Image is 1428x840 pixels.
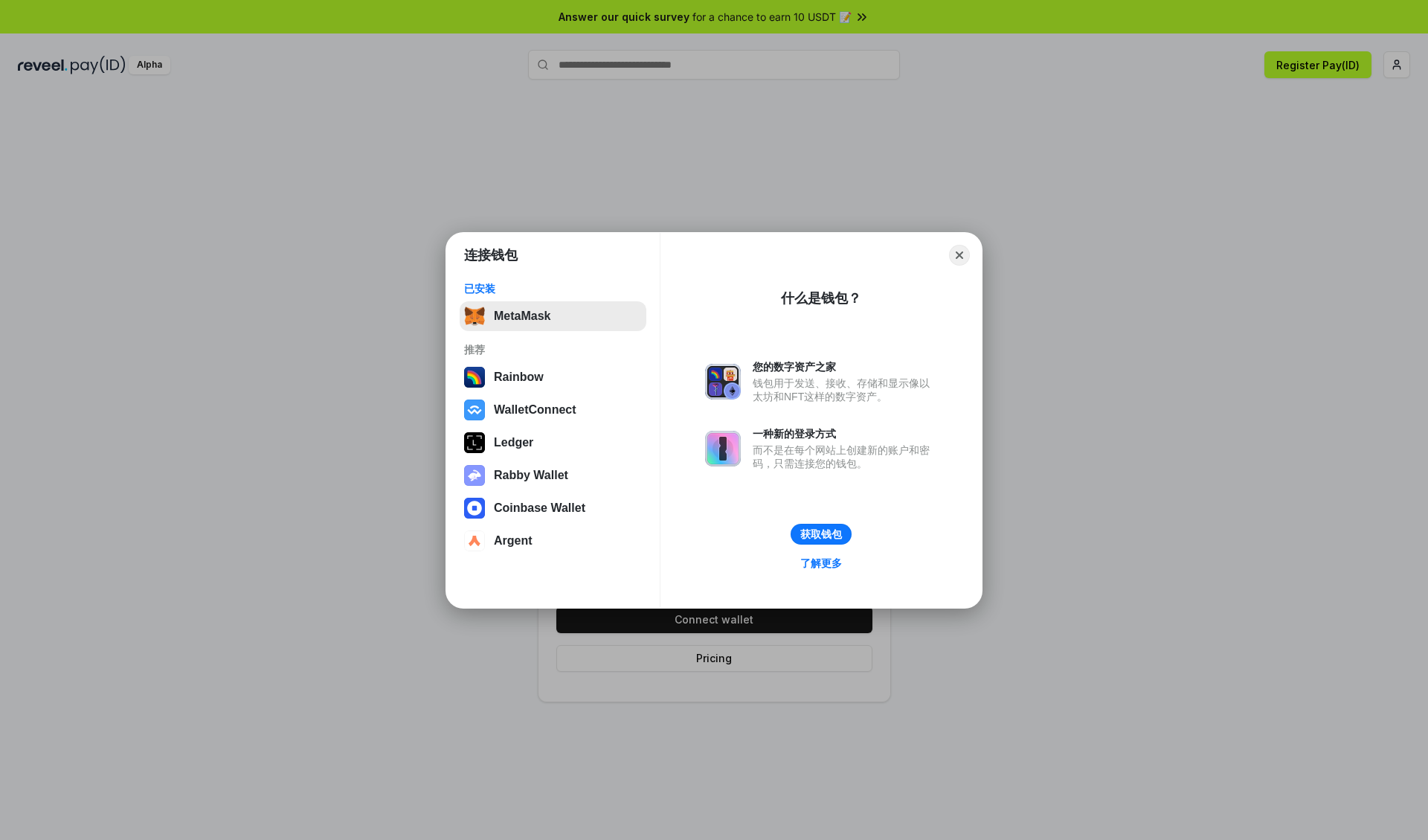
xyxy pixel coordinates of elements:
[494,436,533,449] div: Ledger
[494,534,533,548] div: Argent
[705,431,741,467] img: svg+xml,%3Csvg%20xmlns%3D%22http%3A%2F%2Fwww.w3.org%2F2000%2Fsvg%22%20fill%3D%22none%22%20viewBox...
[464,367,485,388] img: svg+xml,%3Csvg%20width%3D%22120%22%20height%3D%22120%22%20viewBox%3D%220%200%20120%20120%22%20fil...
[949,245,970,266] button: Close
[464,530,485,551] img: svg+xml,%3Csvg%20width%3D%2228%22%20height%3D%2228%22%20viewBox%3D%220%200%2028%2028%22%20fill%3D...
[753,360,937,373] div: 您的数字资产之家
[464,465,485,486] img: svg+xml,%3Csvg%20xmlns%3D%22http%3A%2F%2Fwww.w3.org%2F2000%2Fsvg%22%20fill%3D%22none%22%20viewBox...
[464,246,518,264] h1: 连接钱包
[464,498,485,519] img: svg+xml,%3Csvg%20width%3D%2228%22%20height%3D%2228%22%20viewBox%3D%220%200%2028%2028%22%20fill%3D...
[753,443,937,470] div: 而不是在每个网站上创建新的账户和密码，只需连接您的钱包。
[464,400,485,420] img: svg+xml,%3Csvg%20width%3D%2228%22%20height%3D%2228%22%20viewBox%3D%220%200%2028%2028%22%20fill%3D...
[800,528,842,541] div: 获取钱包
[460,362,646,392] button: Rainbow
[494,501,585,515] div: Coinbase Wallet
[494,403,576,417] div: WalletConnect
[464,343,642,356] div: 推荐
[753,427,937,440] div: 一种新的登录方式
[705,364,741,400] img: svg+xml,%3Csvg%20xmlns%3D%22http%3A%2F%2Fwww.w3.org%2F2000%2Fsvg%22%20fill%3D%22none%22%20viewBox...
[791,554,851,573] a: 了解更多
[800,557,842,570] div: 了解更多
[460,526,646,556] button: Argent
[781,289,861,307] div: 什么是钱包？
[464,306,485,327] img: svg+xml,%3Csvg%20fill%3D%22none%22%20height%3D%2233%22%20viewBox%3D%220%200%2035%2033%22%20width%...
[460,461,646,490] button: Rabby Wallet
[460,493,646,523] button: Coinbase Wallet
[494,469,568,482] div: Rabby Wallet
[791,524,852,545] button: 获取钱包
[753,376,937,403] div: 钱包用于发送、接收、存储和显示像以太坊和NFT这样的数字资产。
[460,395,646,425] button: WalletConnect
[460,428,646,458] button: Ledger
[464,282,642,295] div: 已安装
[460,301,646,331] button: MetaMask
[494,310,550,323] div: MetaMask
[464,432,485,453] img: svg+xml,%3Csvg%20xmlns%3D%22http%3A%2F%2Fwww.w3.org%2F2000%2Fsvg%22%20width%3D%2228%22%20height%3...
[494,371,544,384] div: Rainbow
